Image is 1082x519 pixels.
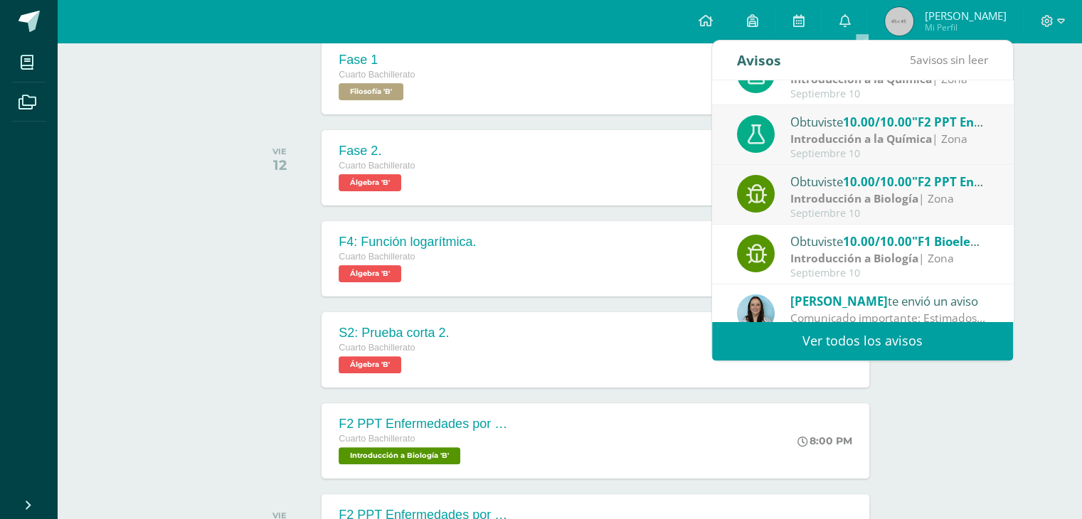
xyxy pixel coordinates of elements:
div: 8:00 PM [797,434,852,447]
div: VIE [272,146,287,156]
strong: Introducción a Biología [790,250,918,266]
span: Cuarto Bachillerato [339,343,415,353]
div: Septiembre 10 [790,148,988,160]
div: | Zona [790,250,988,267]
strong: Introducción a Biología [790,191,918,206]
span: Cuarto Bachillerato [339,252,415,262]
span: Cuarto Bachillerato [339,161,415,171]
span: Introducción a Biología 'B' [339,447,460,464]
span: 10.00/10.00 [843,233,912,250]
div: Fase 2. [339,144,415,159]
span: [PERSON_NAME] [924,9,1006,23]
div: te envió un aviso [790,291,988,310]
div: | Zona [790,191,988,207]
div: Septiembre 10 [790,88,988,100]
span: Mi Perfil [924,21,1006,33]
span: [PERSON_NAME] [790,293,888,309]
div: Obtuviste en [790,232,988,250]
span: avisos sin leer [910,52,988,68]
span: Cuarto Bachillerato [339,70,415,80]
img: aed16db0a88ebd6752f21681ad1200a1.png [737,294,775,332]
strong: Introducción a la Química [790,131,932,146]
span: Álgebra 'B' [339,174,401,191]
div: Avisos [737,41,781,80]
div: Septiembre 10 [790,267,988,279]
div: Septiembre 10 [790,208,988,220]
span: Álgebra 'B' [339,265,401,282]
div: Obtuviste en [790,172,988,191]
span: 10.00/10.00 [843,173,912,190]
span: 10.00/10.00 [843,114,912,130]
span: Cuarto Bachillerato [339,434,415,444]
a: Ver todos los avisos [712,321,1013,360]
span: Filosofía 'B' [339,83,403,100]
div: S2: Prueba corta 2. [339,326,449,341]
div: F2 PPT Enfermedades por Bioelementos [339,417,509,432]
img: 45x45 [885,7,913,36]
div: Comunicado importante: Estimados padres de familia, Les compartimos información importante para t... [790,310,988,326]
span: 5 [910,52,916,68]
div: Obtuviste en [790,112,988,131]
div: 12 [272,156,287,173]
div: | Zona [790,131,988,147]
div: Fase 1 [339,53,415,68]
div: F4: Función logarítmica. [339,235,476,250]
span: Álgebra 'B' [339,356,401,373]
